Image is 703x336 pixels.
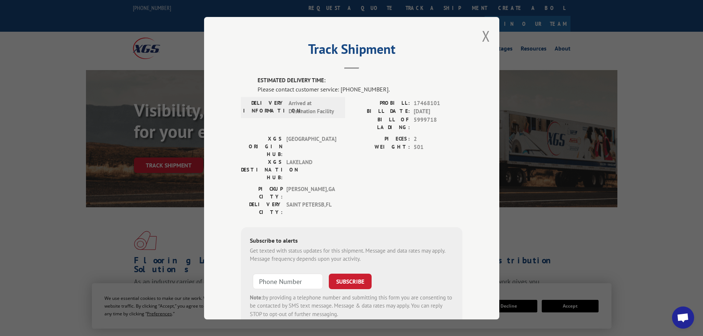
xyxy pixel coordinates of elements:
[289,99,338,115] span: Arrived at Destination Facility
[241,158,283,181] label: XGS DESTINATION HUB:
[414,135,462,143] span: 2
[241,185,283,200] label: PICKUP CITY:
[352,99,410,107] label: PROBILL:
[250,293,454,318] div: by providing a telephone number and submitting this form you are consenting to be contacted by SM...
[241,200,283,216] label: DELIVERY CITY:
[352,143,410,152] label: WEIGHT:
[414,99,462,107] span: 17468101
[672,306,694,329] a: Open chat
[352,107,410,116] label: BILL DATE:
[414,107,462,116] span: [DATE]
[241,44,462,58] h2: Track Shipment
[250,246,454,263] div: Get texted with status updates for this shipment. Message and data rates may apply. Message frequ...
[286,185,336,200] span: [PERSON_NAME] , GA
[352,135,410,143] label: PIECES:
[286,200,336,216] span: SAINT PETERSB , FL
[329,273,372,289] button: SUBSCRIBE
[250,236,454,246] div: Subscribe to alerts
[258,76,462,85] label: ESTIMATED DELIVERY TIME:
[250,294,263,301] strong: Note:
[241,135,283,158] label: XGS ORIGIN HUB:
[286,158,336,181] span: LAKELAND
[414,115,462,131] span: 5999718
[253,273,323,289] input: Phone Number
[243,99,285,115] label: DELIVERY INFORMATION:
[258,84,462,93] div: Please contact customer service: [PHONE_NUMBER].
[482,26,490,46] button: Close modal
[414,143,462,152] span: 501
[286,135,336,158] span: [GEOGRAPHIC_DATA]
[352,115,410,131] label: BILL OF LADING:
